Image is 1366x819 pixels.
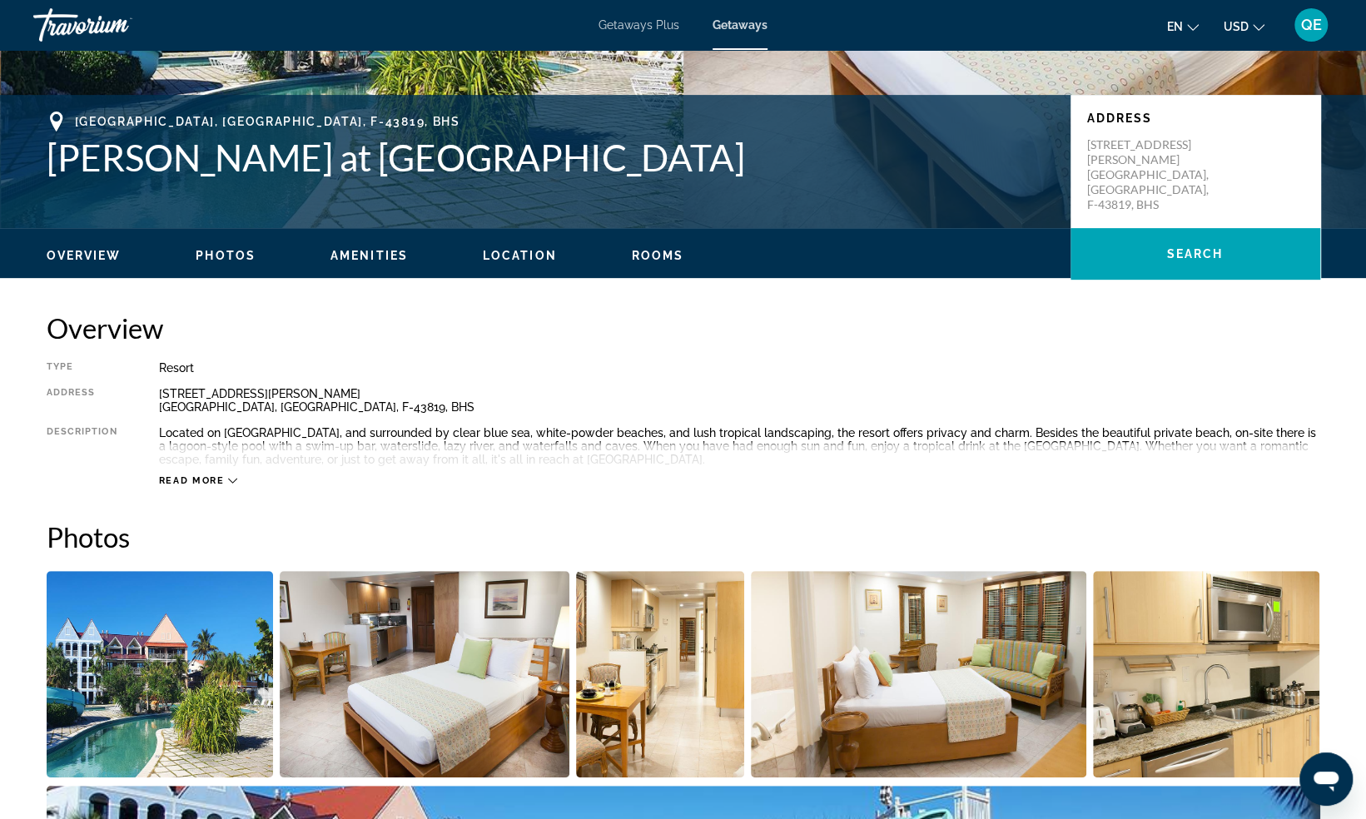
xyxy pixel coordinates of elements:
[159,426,1320,466] div: Located on [GEOGRAPHIC_DATA], and surrounded by clear blue sea, white-powder beaches, and lush tr...
[159,361,1320,375] div: Resort
[1070,228,1320,280] button: Search
[1167,14,1199,38] button: Change language
[1087,112,1304,125] p: Address
[75,115,460,128] span: [GEOGRAPHIC_DATA], [GEOGRAPHIC_DATA], F-43819, BHS
[330,248,408,263] button: Amenities
[1289,7,1333,42] button: User Menu
[1167,20,1183,33] span: en
[1087,137,1220,212] p: [STREET_ADDRESS][PERSON_NAME] [GEOGRAPHIC_DATA], [GEOGRAPHIC_DATA], F-43819, BHS
[47,387,117,414] div: Address
[599,18,679,32] a: Getaways Plus
[47,361,117,375] div: Type
[713,18,767,32] a: Getaways
[1301,17,1322,33] span: QE
[1093,570,1320,778] button: Open full-screen image slider
[632,249,684,262] span: Rooms
[1224,20,1249,33] span: USD
[1299,752,1353,806] iframe: Button to launch messaging window
[159,475,225,486] span: Read more
[159,387,1320,414] div: [STREET_ADDRESS][PERSON_NAME] [GEOGRAPHIC_DATA], [GEOGRAPHIC_DATA], F-43819, BHS
[483,248,557,263] button: Location
[751,570,1086,778] button: Open full-screen image slider
[196,248,256,263] button: Photos
[1224,14,1264,38] button: Change currency
[47,570,274,778] button: Open full-screen image slider
[47,249,122,262] span: Overview
[33,3,200,47] a: Travorium
[576,570,745,778] button: Open full-screen image slider
[47,248,122,263] button: Overview
[159,474,238,487] button: Read more
[47,136,1054,179] h1: [PERSON_NAME] at [GEOGRAPHIC_DATA]
[47,520,1320,553] h2: Photos
[280,570,569,778] button: Open full-screen image slider
[196,249,256,262] span: Photos
[632,248,684,263] button: Rooms
[483,249,557,262] span: Location
[47,426,117,466] div: Description
[47,311,1320,345] h2: Overview
[1167,247,1224,261] span: Search
[330,249,408,262] span: Amenities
